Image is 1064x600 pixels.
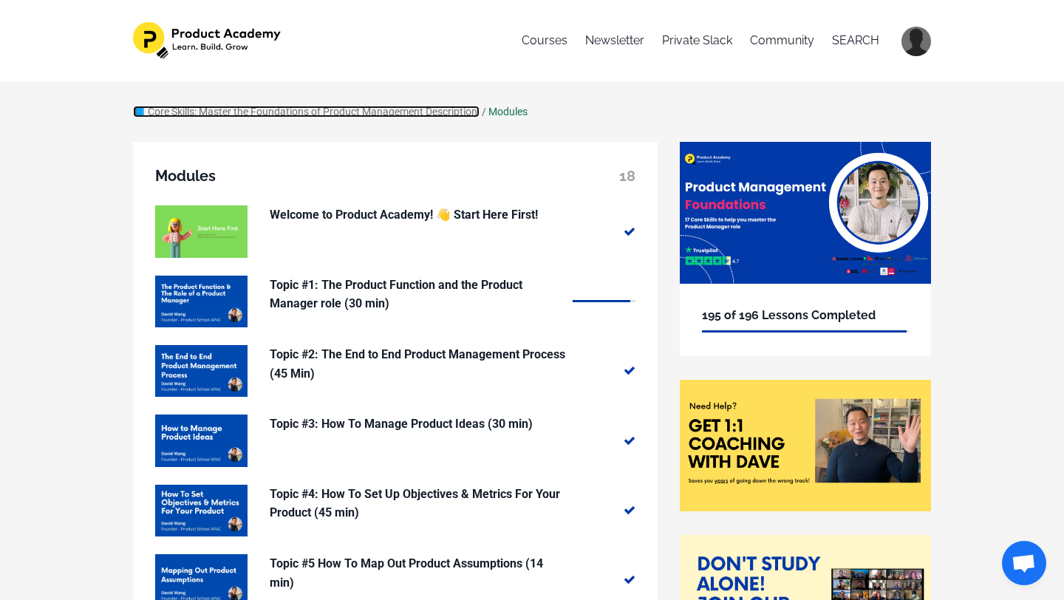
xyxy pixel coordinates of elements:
a: Private Slack [662,22,732,59]
a: Welcome to Product Academy! 👋 Start Here First! [155,205,635,257]
p: Topic #3: How To Manage Product Ideas (30 min) [270,415,565,434]
a: SEARCH [832,22,879,59]
img: bJZA07oxTfSiGzq5XsGK_2.png [155,415,248,466]
span: 18 [619,164,635,188]
a: Topic #4: How To Set Up Objectives & Metrics For Your Product (45 min) [155,485,635,536]
img: 8be08-880d-c0e-b727-42286b0aac6e_Need_coaching_.png [680,380,931,511]
a: Topic #3: How To Manage Product Ideas (30 min) [155,415,635,466]
div: Open chat [1002,541,1046,585]
a: Community [750,22,814,59]
img: 44604e1-f832-4873-c755-8be23318bfc_12.png [680,142,931,283]
img: erCIJdHlSKaMrjHPr65h_Product_School_mini_courses_1.png [155,205,248,257]
p: Topic #2: The End to End Product Management Process (45 Min) [270,345,565,383]
img: tknVzGffQJ530OqAxotV_WV5ypnCESZOW9V9ZVx8w_3.jpeg [155,485,248,536]
p: Topic #5 How To Map Out Product Assumptions (14 min) [270,554,565,592]
div: / [482,103,486,120]
h5: Modules [155,164,635,188]
p: Topic #4: How To Set Up Objectives & Metrics For Your Product (45 min) [270,485,565,522]
img: 1e4575b-f30f-f7bc-803-1053f84514_582dc3fb-c1b0-4259-95ab-5487f20d86c3.png [133,22,283,59]
a: Topic #1: The Product Function and the Product Manager role (30 min) [155,276,635,327]
a: Topic #2: The End to End Product Management Process (45 Min) [155,345,635,397]
a: Courses [522,22,567,59]
a: 📘 Core Skills: Master the Foundations of Product Management Description: [133,106,480,117]
img: jM7susQQByItGTFkmNcX_The_Product_Function_The_Role_of_a_Product_Manager.png [155,276,248,327]
h6: 195 of 196 Lessons Completed [702,306,909,325]
p: Topic #1: The Product Function and the Product Manager role (30 min) [270,276,565,313]
a: Newsletter [585,22,644,59]
div: Modules [488,103,528,120]
img: oBRXDkHNT6OSNHPjiEAj_PM_Fundamentals_Course_Covers_6.png [155,345,248,397]
img: 84ec73885146f4192b1a17cc33ca0aae [901,27,931,56]
p: Welcome to Product Academy! 👋 Start Here First! [270,205,565,225]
